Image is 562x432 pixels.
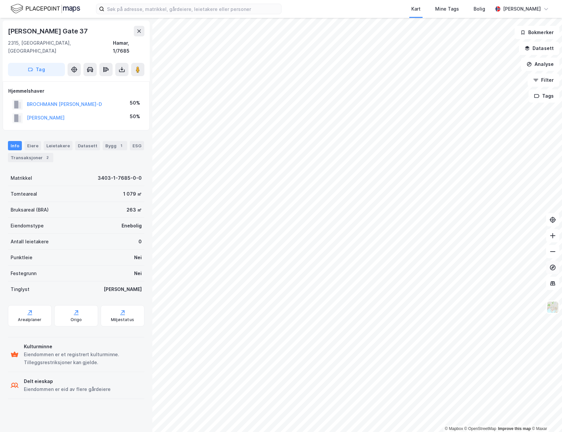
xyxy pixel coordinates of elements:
div: Eiendomstype [11,222,44,230]
div: Hjemmelshaver [8,87,144,95]
div: 50% [130,99,140,107]
div: 0 [138,238,142,246]
div: Kart [411,5,421,13]
div: Eiere [25,141,41,150]
div: Enebolig [122,222,142,230]
img: Z [546,301,559,313]
div: Nei [134,269,142,277]
img: logo.f888ab2527a4732fd821a326f86c7f29.svg [11,3,80,15]
a: OpenStreetMap [464,426,496,431]
div: Tomteareal [11,190,37,198]
div: Kontrollprogram for chat [529,400,562,432]
div: Festegrunn [11,269,36,277]
div: Miljøstatus [111,317,134,322]
div: Eiendommen er et registrert kulturminne. Tilleggsrestriksjoner kan gjelde. [24,351,142,366]
div: Nei [134,254,142,262]
div: [PERSON_NAME] [503,5,541,13]
div: Transaksjoner [8,153,53,162]
div: 1 079 ㎡ [123,190,142,198]
a: Improve this map [498,426,531,431]
button: Bokmerker [515,26,559,39]
iframe: Chat Widget [529,400,562,432]
button: Datasett [519,42,559,55]
input: Søk på adresse, matrikkel, gårdeiere, leietakere eller personer [104,4,281,14]
button: Filter [528,73,559,87]
div: 2 [44,154,51,161]
button: Analyse [521,58,559,71]
div: Kulturminne [24,343,142,351]
div: Tinglyst [11,285,29,293]
div: 3403-1-7685-0-0 [98,174,142,182]
div: 263 ㎡ [127,206,142,214]
button: Tag [8,63,65,76]
div: Hamar, 1/7685 [113,39,144,55]
div: [PERSON_NAME] [104,285,142,293]
div: Delt eieskap [24,377,111,385]
div: Antall leietakere [11,238,49,246]
div: ESG [130,141,144,150]
div: Bygg [103,141,127,150]
div: [PERSON_NAME] Gate 37 [8,26,89,36]
div: Bolig [474,5,485,13]
div: Matrikkel [11,174,32,182]
button: Tags [529,89,559,103]
div: Eiendommen er eid av flere gårdeiere [24,385,111,393]
div: Mine Tags [435,5,459,13]
div: Punktleie [11,254,32,262]
div: Datasett [75,141,100,150]
div: Arealplaner [18,317,41,322]
div: 50% [130,113,140,120]
div: 2315, [GEOGRAPHIC_DATA], [GEOGRAPHIC_DATA] [8,39,113,55]
div: 1 [118,142,125,149]
div: Info [8,141,22,150]
div: Bruksareal (BRA) [11,206,49,214]
div: Origo [71,317,82,322]
div: Leietakere [44,141,73,150]
a: Mapbox [445,426,463,431]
